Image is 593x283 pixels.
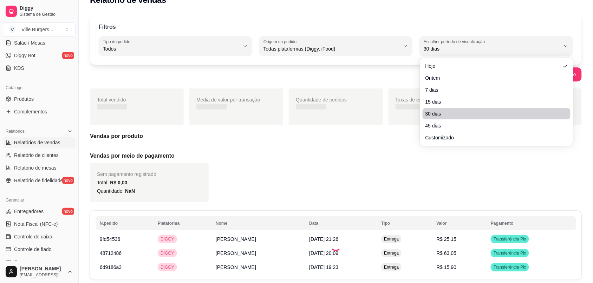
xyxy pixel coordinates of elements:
span: Complementos [14,108,47,115]
span: Controle de caixa [14,233,52,240]
span: Média de valor por transação [196,97,260,103]
label: Escolher período de visualização [424,39,487,45]
span: Taxas de entrega [396,97,433,103]
span: Sem pagamento registrado [97,171,156,177]
span: Quantidade de pedidos [296,97,347,103]
label: Tipo do pedido [103,39,133,45]
span: Ontem [425,74,561,81]
div: Catálogo [3,82,76,93]
h5: Vendas por produto [90,132,582,140]
span: Sistema de Gestão [20,12,73,17]
button: Select a team [3,22,76,37]
span: Todas plataformas (Diggy, iFood) [263,45,400,52]
label: Origem do pedido [263,39,299,45]
span: NaN [125,188,135,194]
p: Filtros [99,23,116,31]
span: 45 dias [425,122,561,129]
span: Controle de fiado [14,246,52,253]
h5: Vendas por meio de pagamento [90,152,582,160]
span: 15 dias [425,98,561,105]
span: Hoje [425,62,561,70]
span: Salão / Mesas [14,39,45,46]
div: Gerenciar [3,195,76,206]
span: Relatórios [6,129,25,134]
span: KDS [14,65,24,72]
span: Relatório de clientes [14,152,59,159]
span: Todos [103,45,240,52]
span: [PERSON_NAME] [20,266,64,272]
span: Total vendido [97,97,126,103]
span: Total: [97,180,127,185]
span: Entregadores [14,208,44,215]
span: Relatórios de vendas [14,139,60,146]
div: Loading [330,240,341,251]
span: Quantidade: [97,188,135,194]
span: Nota Fiscal (NFC-e) [14,221,58,228]
span: Relatório de fidelidade [14,177,63,184]
span: Relatório de mesas [14,164,57,171]
span: [EMAIL_ADDRESS][DOMAIN_NAME] [20,272,64,278]
span: V [9,26,16,33]
span: 30 dias [425,110,561,117]
span: Customizado [425,134,561,141]
span: Diggy Bot [14,52,35,59]
span: 30 dias [424,45,560,52]
span: 7 dias [425,86,561,93]
span: Diggy [20,5,73,12]
div: Ville Burgers ... [21,26,53,33]
span: R$ 0,00 [110,180,127,185]
span: Produtos [14,96,34,103]
span: Cupons [14,258,31,265]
